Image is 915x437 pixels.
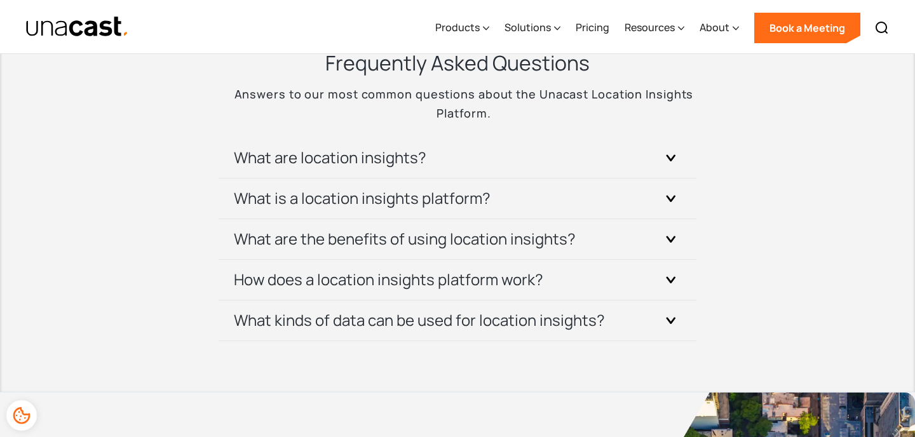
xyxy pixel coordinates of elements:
div: Solutions [505,2,560,54]
div: Resources [625,20,675,35]
img: Search icon [874,20,890,36]
h3: What is a location insights platform? [234,188,491,208]
h3: What are the benefits of using location insights? [234,229,576,249]
div: Products [435,2,489,54]
p: Answers to our most common questions about the Unacast Location Insights Platform. [219,84,696,123]
div: About [700,2,739,54]
h3: What are location insights? [234,147,426,168]
a: home [25,16,129,38]
div: Products [435,20,480,35]
a: Pricing [576,2,609,54]
h3: What kinds of data can be used for location insights? [234,310,605,330]
div: Cookie Preferences [6,400,37,431]
h3: Frequently Asked Questions [325,49,590,77]
div: Solutions [505,20,551,35]
h3: How does a location insights platform work? [234,269,543,290]
a: Book a Meeting [754,13,860,43]
div: About [700,20,729,35]
img: Unacast text logo [25,16,129,38]
div: Resources [625,2,684,54]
